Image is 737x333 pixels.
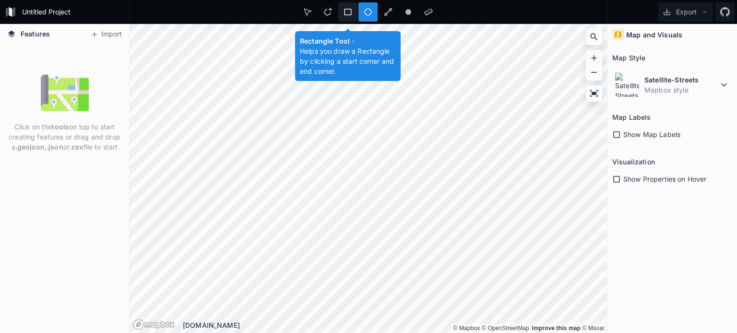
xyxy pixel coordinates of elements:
a: Mapbox [453,325,480,332]
h2: Visualization [612,154,655,169]
strong: .json [47,143,63,151]
a: OpenStreetMap [482,325,529,332]
strong: .geojson [15,143,45,151]
h4: Map and Visuals [626,30,682,40]
strong: .csv [70,143,83,151]
div: [DOMAIN_NAME] [183,320,607,330]
img: Satellite-Streets [615,72,640,97]
span: r [352,37,355,45]
p: Helps you draw a Rectangle by clicking a start corner and end corner. [300,46,396,76]
dd: Mapbox style [644,85,718,95]
a: Map feedback [532,325,581,332]
span: Show Map Labels [623,129,680,139]
a: Maxar [582,325,605,332]
button: Export [658,2,713,22]
span: Show Properties on Hover [623,174,706,184]
strong: tools [52,123,69,131]
p: Click on the on top to start creating features or drag and drop a , or file to start [7,122,122,152]
h2: Map Labels [612,110,651,125]
h4: Rectangle Tool [300,36,396,46]
h2: Map Style [612,50,645,65]
dt: Satellite-Streets [644,75,718,85]
a: Mapbox logo [133,319,175,330]
span: Features [21,29,50,39]
img: empty [41,69,89,117]
button: Import [85,27,127,42]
